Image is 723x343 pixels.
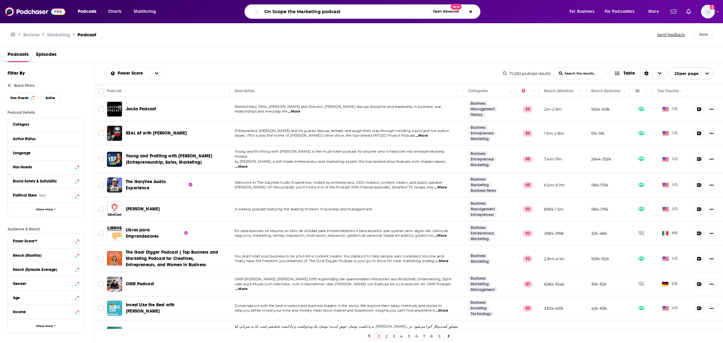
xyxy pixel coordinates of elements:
button: Active [40,93,61,103]
div: Language [13,151,75,155]
span: Conversations with the best investors and business leaders in the world. We explore their ideas, ... [235,303,442,308]
button: Income [13,308,79,315]
button: Show More [8,319,84,333]
a: Jocko Podcast [107,102,122,117]
a: Episodes [36,49,56,62]
button: open menu [669,67,713,79]
p: 268k-399k [544,231,564,236]
p: 118k-175k [591,182,608,188]
a: Investing [468,306,489,311]
button: Age [13,293,79,301]
a: Entrepreneur [468,157,496,162]
span: More [648,7,659,16]
p: 85 [523,156,533,162]
button: Column Actions [454,87,462,95]
span: [PERSON_NAME]. On this podcast, you'll find a mix of the Podcast With Friends episodes, WineText ... [235,185,434,189]
div: Description [235,87,255,95]
div: Income [13,310,73,314]
span: 25 per page [669,69,699,78]
p: 330k-491k [544,306,564,311]
img: REAL AF with Andy Frisella [107,126,122,141]
span: finally have the freedom you dreamed of. The Goal Digger Podcast is your go-to show for clear mar... [235,259,436,263]
button: Show More Button [707,254,716,264]
a: Marketing [468,162,491,167]
a: Business [468,101,488,106]
a: Libros para Emprendedores [107,226,122,241]
button: open menu [105,71,150,76]
div: 71,450 podcast results [503,71,551,76]
div: Search podcasts, credits, & more... [250,4,486,19]
span: [PERSON_NAME] [126,206,160,212]
span: به پادکست نوسان خوش آمدید! نوسان یک ویدئوکست و پادکست تخصصی است که به میزبانی کیا [PERSON_NAME]، ... [235,324,458,334]
span: help you better invest your time and money. Hear stock market and boardroom insights you can't fi... [235,308,435,313]
button: Show More Button [707,228,716,238]
a: Business [468,151,488,156]
h2: Choose List sort [104,67,163,79]
a: 5 [406,332,412,340]
a: 8 [428,332,435,340]
span: Jocko Podcast [126,106,156,112]
span: Toggle select row [98,256,104,261]
button: Power Score™ [13,237,79,245]
a: Business [468,125,488,130]
h2: Choose View [609,67,667,79]
div: Reach (Monthly) [544,87,573,95]
button: Open AdvancedNew [430,8,462,15]
span: Entrepreneur [PERSON_NAME] and his guests discuss, debate, and laugh their way through trending t... [235,129,449,133]
span: Toggle select row [98,130,104,136]
button: open menu [73,7,104,17]
p: 6.5m-9.7m [544,182,565,188]
span: ...More [436,308,448,313]
p: 2.8m-4.1m [544,256,565,261]
img: HBR IdeaCast [107,202,122,217]
p: 81 [523,281,533,287]
div: Reach (Monthly) [13,253,73,258]
span: issues. (This is also the home of [PERSON_NAME]'s other show, the top-ranked MFCEO Project Podcast [235,133,415,138]
a: Marketing [468,136,491,141]
p: 80 [523,305,533,311]
span: En cada episodio se resume un libro de utilidad para emprendedores o para aquellos que quieran se... [235,229,448,233]
div: Top Country [658,87,679,95]
img: پادکست نوسان [107,327,122,342]
p: 86 [523,130,533,136]
a: Entrepreneur [468,131,496,136]
p: 88 [523,106,533,112]
span: ...More [434,185,447,190]
div: Power Score™ [13,239,73,243]
span: Quick Filters [14,83,35,88]
div: Categories [468,87,488,95]
a: Libros para Emprendedores [126,227,188,240]
div: Podcast [107,87,122,95]
button: Column Actions [621,87,629,95]
button: Language [13,149,79,157]
span: US [662,130,678,136]
a: Business [468,225,488,230]
button: Column Actions [577,87,585,95]
span: Open Advanced [433,10,459,13]
a: 1 [376,332,382,340]
span: A weekly podcast featuring the leading thinkers in business and management. [235,207,373,211]
span: MX [662,230,678,236]
span: Podcasts [8,49,29,62]
a: 2 [383,332,389,340]
p: 1.9m-2.8m [544,131,565,136]
p: 61k-91k [591,131,604,136]
span: Toggle select row [98,230,104,236]
span: Show More [36,208,53,211]
img: Invest Like the Best with Patrick O'Shaughnessy [107,301,122,316]
span: oder auch Musik zum Interview, vom Unternehmer über [PERSON_NAME] von Startups bis zu Investoren.... [235,282,451,286]
div: Power Score [522,87,530,95]
a: Young and Profiting with [PERSON_NAME] (Entrepreneurship, Sales, Marketing) [126,153,220,166]
button: Show More [8,203,84,217]
button: Column Actions [507,87,515,95]
p: 42k-63k [591,306,607,311]
span: Podcasts [78,7,96,16]
button: Show More Button [707,180,716,190]
span: OMR-[PERSON_NAME] [PERSON_NAME] trifft regelmäßig die spannendsten Menschen aus Wirtschaft, Unter... [235,277,452,281]
svg: Add a profile image [710,5,715,10]
button: Brand Safety & Suitability [13,177,79,185]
